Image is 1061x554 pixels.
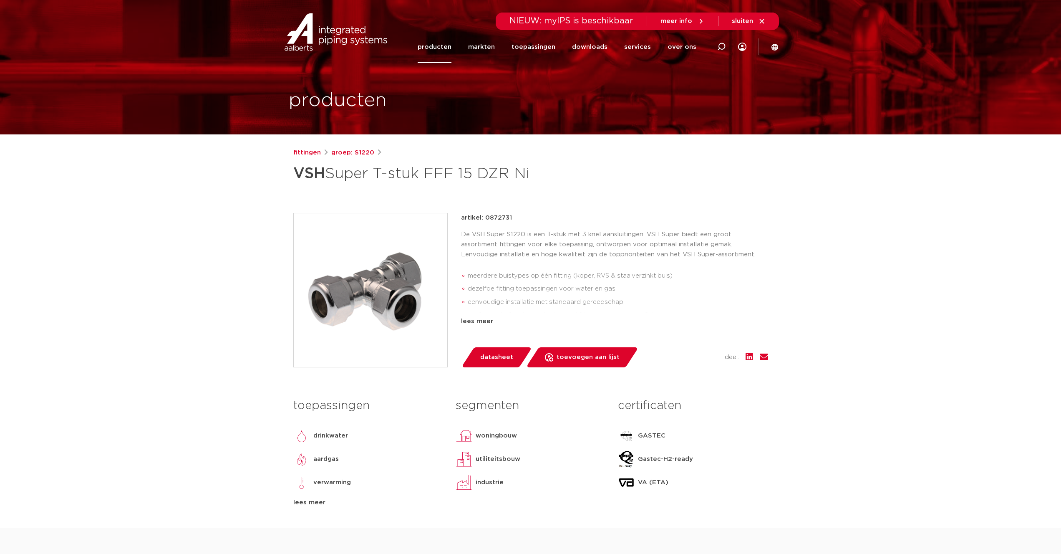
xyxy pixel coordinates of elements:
a: over ons [668,31,696,63]
a: producten [418,31,451,63]
img: GASTEC [618,428,635,444]
span: deel: [725,352,739,362]
p: utiliteitsbouw [476,454,520,464]
li: snelle verbindingstechnologie waarbij her-montage mogelijk is [468,309,768,322]
img: utiliteitsbouw [456,451,472,468]
p: industrie [476,478,504,488]
strong: VSH [293,166,325,181]
a: meer info [660,18,705,25]
li: meerdere buistypes op één fitting (koper, RVS & staalverzinkt buis) [468,269,768,283]
a: services [624,31,651,63]
a: sluiten [732,18,766,25]
h3: toepassingen [293,397,443,414]
span: NIEUW: myIPS is beschikbaar [509,17,633,25]
a: datasheet [461,347,532,367]
li: eenvoudige installatie met standaard gereedschap [468,296,768,309]
span: meer info [660,18,692,24]
img: Product Image for VSH Super T-stuk FFF 15 DZR Ni [294,213,447,367]
div: lees meer [293,498,443,508]
a: downloads [572,31,607,63]
span: datasheet [480,351,513,364]
p: Gastec-H2-ready [638,454,693,464]
p: GASTEC [638,431,665,441]
p: De VSH Super S1220 is een T-stuk met 3 knel aansluitingen. VSH Super biedt een groot assortiment ... [461,230,768,260]
span: toevoegen aan lijst [557,351,620,364]
span: sluiten [732,18,753,24]
img: verwarming [293,474,310,491]
img: aardgas [293,451,310,468]
a: markten [468,31,495,63]
p: drinkwater [313,431,348,441]
p: woningbouw [476,431,517,441]
a: toepassingen [512,31,555,63]
img: woningbouw [456,428,472,444]
img: Gastec-H2-ready [618,451,635,468]
nav: Menu [418,31,696,63]
img: drinkwater [293,428,310,444]
img: industrie [456,474,472,491]
p: artikel: 0872731 [461,213,512,223]
img: VA (ETA) [618,474,635,491]
h3: certificaten [618,397,768,414]
h3: segmenten [456,397,605,414]
p: verwarming [313,478,351,488]
h1: producten [289,87,387,114]
div: lees meer [461,316,768,326]
p: VA (ETA) [638,478,668,488]
a: fittingen [293,148,321,158]
li: dezelfde fitting toepassingen voor water en gas [468,282,768,296]
p: aardgas [313,454,339,464]
a: groep: S1220 [331,148,374,158]
h1: Super T-stuk FFF 15 DZR Ni [293,161,607,186]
